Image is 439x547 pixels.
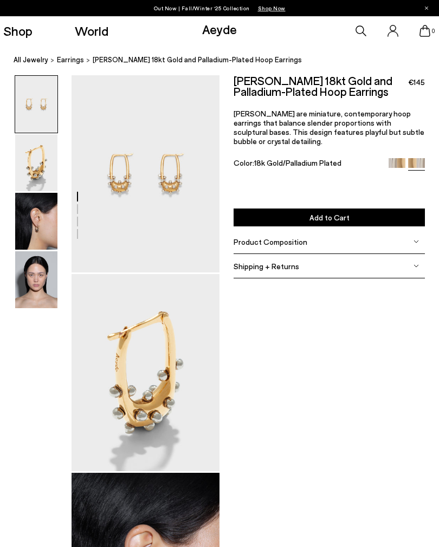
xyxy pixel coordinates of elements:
[15,251,57,308] img: Elijah 18kt Gold and Palladium-Plated Hoop Earrings - Image 4
[154,3,286,14] p: Out Now | Fall/Winter ‘25 Collection
[202,21,237,37] a: Aeyde
[57,55,84,64] span: earrings
[57,54,84,66] a: earrings
[309,213,350,222] span: Add to Cart
[234,237,307,246] span: Product Composition
[15,76,57,133] img: Elijah 18kt Gold and Palladium-Plated Hoop Earrings - Image 1
[414,239,419,244] img: svg%3E
[419,25,430,37] a: 0
[234,262,299,271] span: Shipping + Returns
[3,24,33,37] a: Shop
[93,54,302,66] span: [PERSON_NAME] 18kt Gold and Palladium-Plated Hoop Earrings
[234,109,424,146] span: [PERSON_NAME] are miniature, contemporary hoop earrings that balance slender proportions with scu...
[75,24,108,37] a: World
[14,45,439,75] nav: breadcrumb
[258,5,286,11] span: Navigate to /collections/new-in
[14,54,48,66] a: All Jewelry
[15,193,57,250] img: Elijah 18kt Gold and Palladium-Plated Hoop Earrings - Image 3
[234,158,382,171] div: Color:
[414,263,419,269] img: svg%3E
[254,158,341,167] span: 18k Gold/Palladium Plated
[408,77,425,88] span: €145
[15,134,57,191] img: Elijah 18kt Gold and Palladium-Plated Hoop Earrings - Image 2
[234,75,408,97] h2: [PERSON_NAME] 18kt Gold and Palladium-Plated Hoop Earrings
[430,28,436,34] span: 0
[234,209,425,226] button: Add to Cart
